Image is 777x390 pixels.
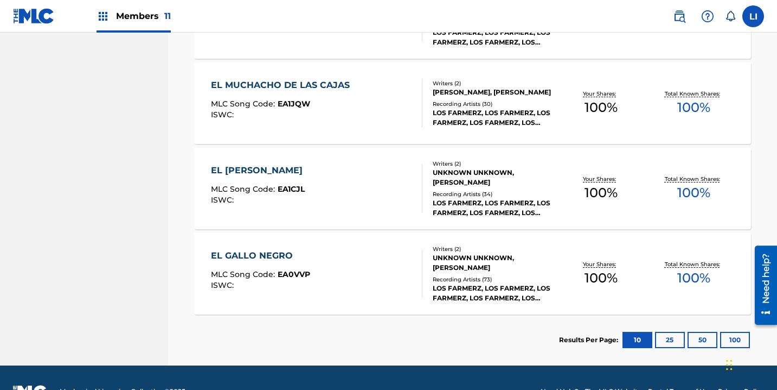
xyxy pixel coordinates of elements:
[433,168,555,187] div: UNKNOWN UNKNOWN, [PERSON_NAME]
[677,98,710,117] span: 100 %
[622,332,652,348] button: 10
[211,164,308,177] div: EL [PERSON_NAME]
[194,148,751,229] a: EL [PERSON_NAME]MLC Song Code:EA1CJLISWC:Writers (2)UNKNOWN UNKNOWN, [PERSON_NAME]Recording Artis...
[747,242,777,329] iframe: Resource Center
[585,98,618,117] span: 100 %
[278,269,310,279] span: EA0VVP
[278,184,305,194] span: EA1CJL
[688,332,717,348] button: 50
[433,108,555,128] div: LOS FARMERZ, LOS FARMERZ, LOS FARMERZ, LOS FARMERZ, LOS FARMERZ
[13,8,55,24] img: MLC Logo
[433,160,555,168] div: Writers ( 2 )
[701,10,714,23] img: help
[433,28,555,47] div: LOS FARMERZ, LOS FARMERZ, LOS FARMERZ, LOS FARMERZ, LOS FARMERZ
[583,90,619,98] p: Your Shares:
[433,87,555,97] div: [PERSON_NAME], [PERSON_NAME]
[585,183,618,203] span: 100 %
[211,280,236,290] span: ISWC :
[164,11,171,21] span: 11
[211,99,278,109] span: MLC Song Code :
[583,260,619,268] p: Your Shares:
[211,110,236,119] span: ISWC :
[725,11,736,22] div: Notifications
[194,62,751,144] a: EL MUCHACHO DE LAS CAJASMLC Song Code:EA1JQWISWC:Writers (2)[PERSON_NAME], [PERSON_NAME]Recording...
[559,335,621,345] p: Results Per Page:
[194,233,751,314] a: EL GALLO NEGROMLC Song Code:EA0VVPISWC:Writers (2)UNKNOWN UNKNOWN, [PERSON_NAME]Recording Artists...
[211,269,278,279] span: MLC Song Code :
[585,268,618,288] span: 100 %
[665,175,723,183] p: Total Known Shares:
[726,349,733,381] div: Drag
[673,10,686,23] img: search
[433,100,555,108] div: Recording Artists ( 30 )
[211,249,310,262] div: EL GALLO NEGRO
[665,260,723,268] p: Total Known Shares:
[211,184,278,194] span: MLC Song Code :
[116,10,171,22] span: Members
[433,275,555,284] div: Recording Artists ( 73 )
[720,332,750,348] button: 100
[677,183,710,203] span: 100 %
[433,79,555,87] div: Writers ( 2 )
[433,198,555,218] div: LOS FARMERZ, LOS FARMERZ, LOS FARMERZ, LOS FARMERZ, LOS FARMERZ
[433,190,555,198] div: Recording Artists ( 34 )
[669,5,690,27] a: Public Search
[278,99,310,109] span: EA1JQW
[583,175,619,183] p: Your Shares:
[433,253,555,273] div: UNKNOWN UNKNOWN, [PERSON_NAME]
[723,338,777,390] iframe: Chat Widget
[211,195,236,205] span: ISWC :
[655,332,685,348] button: 25
[677,268,710,288] span: 100 %
[742,5,764,27] div: User Menu
[211,79,355,92] div: EL MUCHACHO DE LAS CAJAS
[433,245,555,253] div: Writers ( 2 )
[697,5,718,27] div: Help
[665,90,723,98] p: Total Known Shares:
[433,284,555,303] div: LOS FARMERZ, LOS FARMERZ, LOS FARMERZ, LOS FARMERZ, LOS FARMERZ
[97,10,110,23] img: Top Rightsholders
